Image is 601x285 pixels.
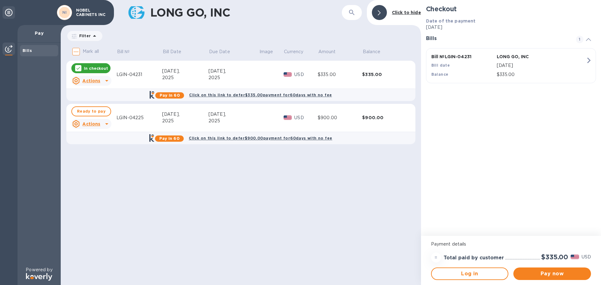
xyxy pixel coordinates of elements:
p: LONG GO, INC [497,53,560,60]
p: Due Date [209,48,230,55]
div: [DATE], [162,111,208,118]
b: Bill date [431,63,450,68]
p: Bill № LGIN-04231 [431,53,494,60]
button: Ready to pay [71,106,111,116]
h2: $335.00 [541,253,568,261]
button: Pay now [513,267,591,280]
p: Mark all [83,48,99,55]
div: = [431,252,441,262]
u: Actions [82,78,100,83]
p: $335.00 [497,71,586,78]
p: Amount [318,48,336,55]
span: Due Date [209,48,238,55]
span: 1 [576,36,583,43]
p: NOBEL CABINETS INC [76,8,107,17]
span: Balance [363,48,388,55]
b: Balance [431,72,449,77]
img: Logo [26,273,52,281]
img: USD [284,115,292,120]
div: $335.00 [318,71,362,78]
p: Balance [363,48,380,55]
div: 2025 [208,74,259,81]
b: Bills [23,48,32,53]
p: Bill № [117,48,130,55]
div: [DATE], [162,68,208,74]
p: USD [582,254,591,260]
p: Currency [284,48,303,55]
div: [DATE], [208,68,259,74]
h3: Total paid by customer [444,255,504,261]
button: Bill №LGIN-04231LONG GO, INCBill date[DATE]Balance$335.00 [426,48,596,83]
b: Click on this link to defer $335.00 payment for 60 days with no fee [189,93,332,97]
div: 2025 [208,118,259,124]
b: NI [62,10,67,15]
div: LGIN-04225 [116,115,162,121]
span: Log in [437,270,503,277]
b: Date of the payment [426,18,476,23]
p: Image [259,48,273,55]
p: [DATE] [426,24,596,31]
button: Log in [431,267,509,280]
p: Filter [77,33,91,38]
u: Actions [82,121,100,126]
span: Amount [318,48,344,55]
h1: LONG GO, INC [150,6,342,19]
h2: Checkout [426,5,596,13]
b: Pay in 60 [159,136,180,141]
p: Payment details [431,241,591,247]
h3: Bills [426,36,568,42]
span: Pay now [518,270,586,277]
div: [DATE], [208,111,259,118]
span: Bill № [117,48,138,55]
p: Bill Date [163,48,181,55]
div: LGIN-04231 [116,71,162,78]
b: Click on this link to defer $900.00 payment for 60 days with no fee [189,136,332,140]
div: 2025 [162,118,208,124]
b: Click to hide [392,10,421,15]
div: $900.00 [318,115,362,121]
div: $900.00 [362,115,407,121]
img: USD [571,255,579,259]
div: 2025 [162,74,208,81]
span: Bill Date [163,48,189,55]
p: In checkout [84,66,108,71]
div: $335.00 [362,71,407,78]
span: Ready to pay [77,108,105,115]
p: Pay [23,30,56,36]
p: Powered by [26,267,52,273]
p: [DATE] [497,62,586,69]
p: USD [294,115,318,121]
img: USD [284,72,292,77]
p: USD [294,71,318,78]
b: Pay in 60 [160,93,180,98]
